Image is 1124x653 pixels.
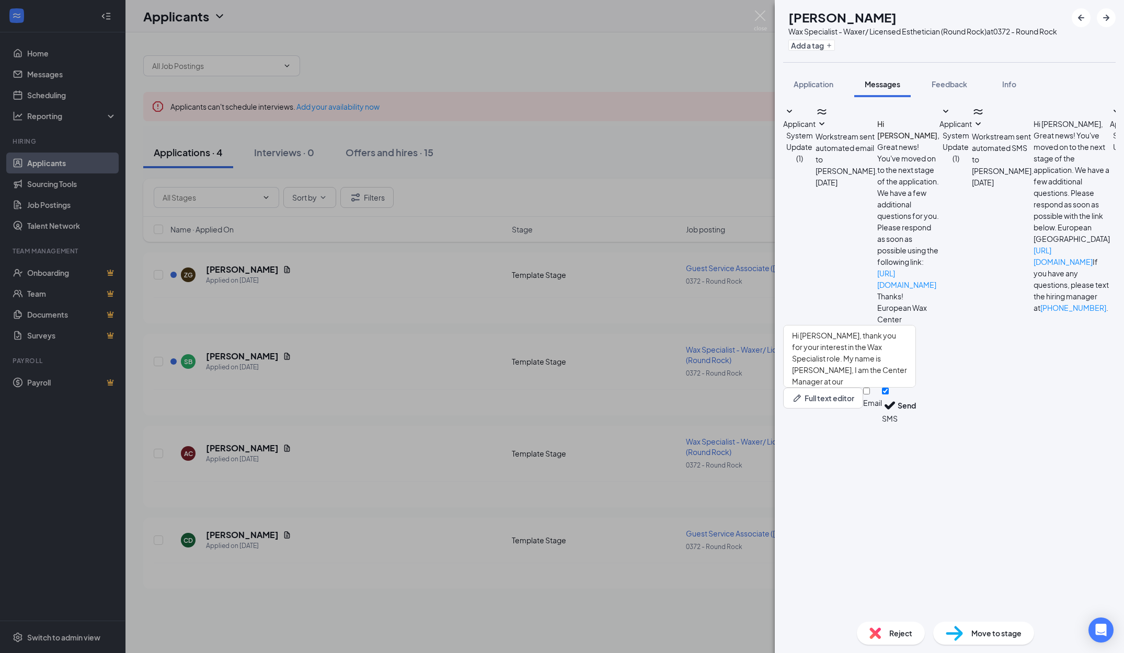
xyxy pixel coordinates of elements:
[783,388,863,409] button: Full text editorPen
[882,388,889,394] input: SMS
[863,398,882,408] div: Email
[971,627,1022,639] span: Move to stage
[1072,8,1091,27] button: ArrowLeftNew
[877,302,939,325] p: European Wax Center
[1002,79,1016,89] span: Info
[783,119,816,163] span: Applicant System Update (1)
[972,177,994,188] span: [DATE]
[816,106,828,118] svg: WorkstreamLogo
[1034,119,1110,312] span: Hi [PERSON_NAME], Great news! You've moved on to the next stage of the application. We have a few...
[788,40,835,51] button: PlusAdd a tag
[877,269,936,289] a: [URL][DOMAIN_NAME]
[972,118,984,131] svg: SmallChevronDown
[882,398,898,413] svg: Checkmark
[816,132,877,176] span: Workstream sent automated email to [PERSON_NAME].
[898,388,916,424] button: Send
[792,393,802,403] svg: Pen
[1110,106,1122,118] svg: SmallChevronDown
[788,26,1057,37] div: Wax Specialist - Waxer/ Licensed Esthetician (Round Rock) at 0372 - Round Rock
[932,79,967,89] span: Feedback
[1034,246,1093,266] a: [URL][DOMAIN_NAME]
[816,177,838,188] span: [DATE]
[889,627,912,639] span: Reject
[794,79,833,89] span: Application
[877,187,939,267] p: We have a few additional questions for you. Please respond as soon as possible using the followin...
[877,141,939,187] p: Great news! You've moved on to the next stage of the application.
[1088,617,1114,643] div: Open Intercom Messenger
[972,132,1034,176] span: Workstream sent automated SMS to [PERSON_NAME].
[865,79,900,89] span: Messages
[816,118,828,131] svg: SmallChevronDown
[882,413,898,424] div: SMS
[826,42,832,49] svg: Plus
[783,325,916,388] textarea: Hi [PERSON_NAME], thank you for your interest in the Wax Specialist role. My name is [PERSON_NAME...
[939,106,972,164] button: SmallChevronDownApplicant System Update (1)
[877,290,939,302] p: Thanks!
[1040,303,1106,312] a: [PHONE_NUMBER]
[1075,11,1087,24] svg: ArrowLeftNew
[939,119,972,163] span: Applicant System Update (1)
[783,106,816,164] button: SmallChevronDownApplicant System Update (1)
[788,8,897,26] h1: [PERSON_NAME]
[1100,11,1112,24] svg: ArrowRight
[877,118,939,141] h4: Hi [PERSON_NAME],
[972,106,984,118] svg: WorkstreamLogo
[939,106,952,118] svg: SmallChevronDown
[863,388,870,394] input: Email
[1097,8,1116,27] button: ArrowRight
[783,106,796,118] svg: SmallChevronDown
